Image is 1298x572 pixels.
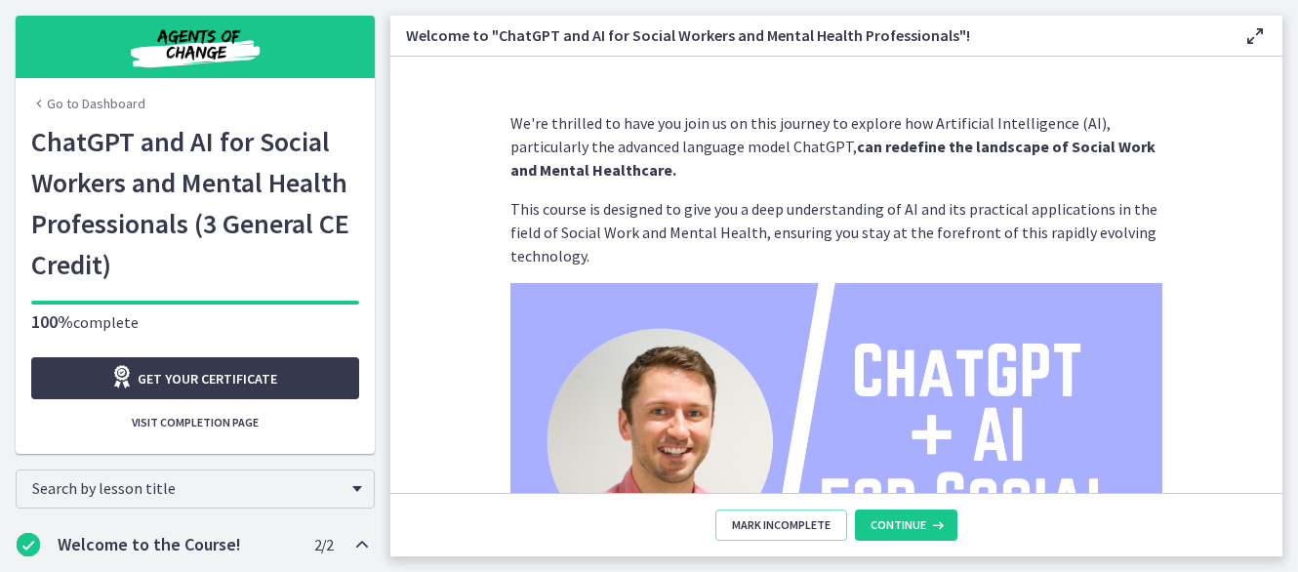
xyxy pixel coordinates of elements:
h2: Welcome to the Course! [58,533,296,556]
span: Continue [871,517,926,533]
h3: Welcome to "ChatGPT and AI for Social Workers and Mental Health Professionals"! [406,23,1212,47]
p: complete [31,310,359,334]
a: Go to Dashboard [31,94,145,113]
span: Mark Incomplete [732,517,831,533]
button: Visit completion page [31,407,359,438]
i: Opens in a new window [110,365,138,388]
button: Continue [855,510,957,541]
a: Get your certificate [31,357,359,399]
i: Completed [17,533,40,556]
div: Search by lesson title [16,470,375,509]
p: We're thrilled to have you join us on this journey to explore how Artificial Intelligence (AI), p... [510,111,1162,182]
img: Agents of Change [78,23,312,70]
h1: ChatGPT and AI for Social Workers and Mental Health Professionals (3 General CE Credit) [31,121,359,285]
span: Get your certificate [138,367,277,390]
span: 2 / 2 [314,533,333,556]
span: Visit completion page [132,415,259,430]
span: Search by lesson title [32,478,343,498]
p: This course is designed to give you a deep understanding of AI and its practical applications in ... [510,197,1162,267]
span: 100% [31,310,73,333]
button: Mark Incomplete [715,510,847,541]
